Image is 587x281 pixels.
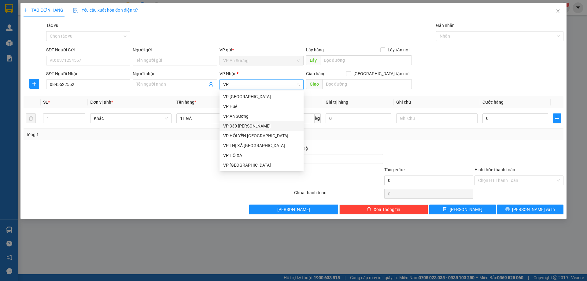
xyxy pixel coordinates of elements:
[326,100,348,105] span: Giá trị hàng
[24,8,28,12] span: plus
[220,141,304,150] div: VP THỊ XÃ QUẢNG TRỊ
[26,113,36,123] button: delete
[394,96,480,108] th: Ghi chú
[133,70,217,77] div: Người nhận
[26,131,227,138] div: Tổng: 1
[339,205,428,214] button: deleteXóa Thông tin
[443,207,447,212] span: save
[553,116,561,121] span: plus
[223,142,300,149] div: VP THỊ XÃ [GEOGRAPHIC_DATA]
[351,70,412,77] span: [GEOGRAPHIC_DATA] tận nơi
[384,167,404,172] span: Tổng cước
[220,160,304,170] div: VP Đà Nẵng
[306,55,320,65] span: Lấy
[367,207,371,212] span: delete
[553,113,561,123] button: plus
[220,102,304,111] div: VP Huế
[436,23,455,28] label: Gán nhãn
[133,46,217,53] div: Người gửi
[249,205,338,214] button: [PERSON_NAME]
[429,205,496,214] button: save[PERSON_NAME]
[474,167,515,172] label: Hình thức thanh toán
[73,8,78,13] img: icon
[73,8,138,13] span: Yêu cầu xuất hóa đơn điện tử
[220,92,304,102] div: VP Đà Lạt
[176,100,196,105] span: Tên hàng
[223,123,300,129] div: VP 330 [PERSON_NAME]
[46,23,58,28] label: Tác vụ
[306,71,326,76] span: Giao hàng
[549,3,567,20] button: Close
[306,79,322,89] span: Giao
[293,189,384,200] div: Chưa thanh toán
[220,71,237,76] span: VP Nhận
[24,8,63,13] span: TẠO ĐƠN HÀNG
[43,100,48,105] span: SL
[450,206,482,213] span: [PERSON_NAME]
[220,121,304,131] div: VP 330 Lê Duẫn
[220,111,304,121] div: VP An Sương
[209,82,213,87] span: user-add
[220,150,304,160] div: VP HỒ XÁ
[223,152,300,159] div: VP HỒ XÁ
[94,114,168,123] span: Khác
[315,113,321,123] span: kg
[46,70,130,77] div: SĐT Người Nhận
[223,162,300,168] div: VP [GEOGRAPHIC_DATA]
[396,113,478,123] input: Ghi Chú
[294,146,308,151] span: Thu Hộ
[512,206,555,213] span: [PERSON_NAME] và In
[385,46,412,53] span: Lấy tận nơi
[277,206,310,213] span: [PERSON_NAME]
[29,79,39,89] button: plus
[320,55,412,65] input: Dọc đường
[306,47,324,52] span: Lấy hàng
[223,103,300,110] div: VP Huế
[223,113,300,120] div: VP An Sương
[176,113,258,123] input: VD: Bàn, Ghế
[556,9,560,14] span: close
[374,206,400,213] span: Xóa Thông tin
[326,113,391,123] input: 0
[223,132,300,139] div: VP HỘI YÊN [GEOGRAPHIC_DATA]
[497,205,563,214] button: printer[PERSON_NAME] và In
[223,56,300,65] span: VP An Sương
[90,100,113,105] span: Đơn vị tính
[322,79,412,89] input: Dọc đường
[46,46,130,53] div: SĐT Người Gửi
[220,46,304,53] div: VP gửi
[505,207,510,212] span: printer
[223,93,300,100] div: VP [GEOGRAPHIC_DATA]
[220,131,304,141] div: VP HỘI YÊN HẢI LĂNG
[30,81,39,86] span: plus
[482,100,504,105] span: Cước hàng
